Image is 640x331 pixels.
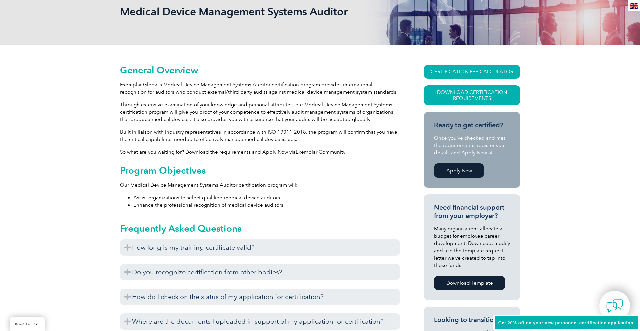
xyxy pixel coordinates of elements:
[120,239,400,256] h3: How long is my training certificate valid?
[120,223,400,234] h2: Frequently Asked Questions
[120,181,400,189] p: Our Medical Device Management Systems Auditor certification program will:
[120,81,400,96] p: Exemplar Global’s Medical Device Management Systems Auditor certification program provides intern...
[434,225,510,269] p: Many organizations allocate a budget for employee career development. Download, modify and use th...
[120,128,400,143] p: Built in liaison with industry representatives in accordance with ISO 19011:2018, the program wil...
[120,313,400,330] h3: Where are the documents I uploaded in support of my application for certification?
[120,5,376,18] h1: Medical Device Management Systems Auditor
[424,85,520,105] a: Download Certification Requirements
[434,203,510,220] h3: Need financial support from your employer?
[434,134,510,156] p: Once you’ve checked and met the requirements, register your details and Apply Now at
[434,163,484,178] a: Apply Now
[133,201,400,209] li: Enhance the professional recognition of medical device auditors.
[424,65,520,79] a: CERTIFICATION FEE CALCULATOR
[120,264,400,280] h3: Do you recognize certification from other bodies?
[434,316,510,324] h3: Looking to transition?
[10,317,45,331] a: BACK TO TOP
[296,149,345,155] a: Exemplar Community
[120,289,400,305] h3: How do I check on the status of my application for certification?
[630,3,638,9] img: en
[120,148,400,156] p: So what are you waiting for? Download the requirements and Apply Now via .
[133,194,400,201] li: Assist organizations to select qualified medical device auditors
[120,65,400,75] h2: General Overview
[434,121,510,129] h3: Ready to get certified?
[434,276,505,290] a: Download Template
[606,298,623,314] img: contact-chat.png
[120,165,400,176] h2: Program Objectives
[498,320,635,325] span: Get 20% off on your new personnel certification application!
[120,101,400,123] p: Through extensive examination of your knowledge and personal attributes, our Medical Device Manag...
